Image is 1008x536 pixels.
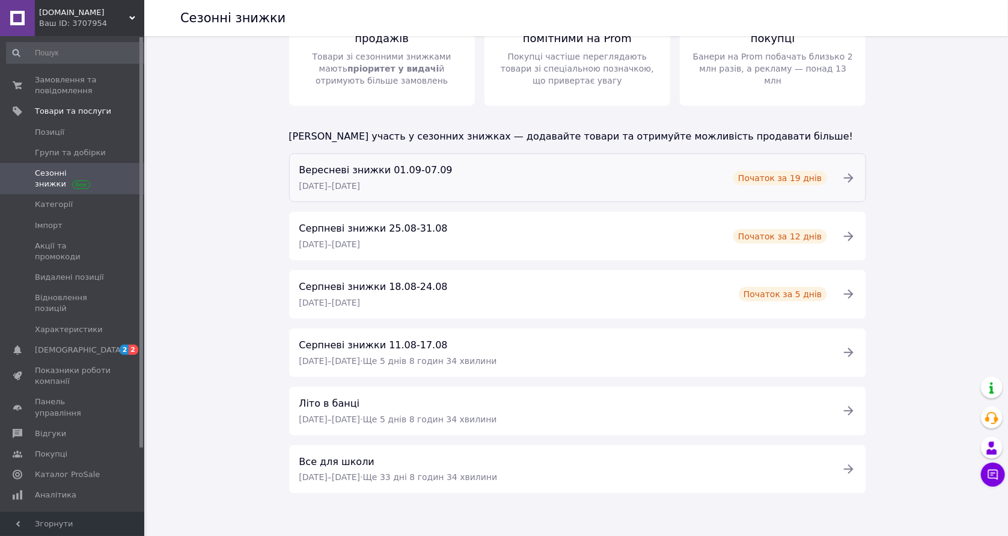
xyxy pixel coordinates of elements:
span: [DATE] – [DATE] [299,298,361,307]
span: Імпорт [35,220,63,231]
span: пріоритет у видачі [347,64,439,73]
span: Початок за 5 днів [744,288,822,300]
a: Серпневі знижки 18.08-24.08[DATE]–[DATE]Початок за 5 днів [289,270,866,319]
span: [DATE] – [DATE] [299,356,361,366]
span: [PERSON_NAME] участь у сезонних знижках — додавайте товари та отримуйте можливість продавати більше! [289,131,854,142]
span: Серпневі знижки 25.08-31.08 [299,223,448,234]
span: Початок за 12 днів [738,230,822,242]
span: Товари та послуги [35,106,111,117]
span: Літо в банці [299,398,360,409]
a: Літо в банці[DATE]–[DATE]·Ще 5 днів 8 годин 34 хвилини [289,387,866,436]
span: Покупці [35,449,67,460]
span: vitamins.faith [39,7,129,18]
span: Категорії [35,199,73,210]
span: [DATE] – [DATE] [299,181,361,191]
span: · Ще 5 днів 8 годин 34 хвилини [360,356,496,366]
span: Серпневі знижки 11.08-17.08 [299,339,448,351]
span: Вересневі знижки 01.09-07.09 [299,164,453,176]
span: [DATE] – [DATE] [299,472,361,482]
span: · Ще 33 дні 8 годин 34 хвилини [360,472,497,482]
a: Серпневі знижки 25.08-31.08[DATE]–[DATE]Початок за 12 днів [289,212,866,260]
span: Акції та промокоди [35,241,111,262]
span: Покупці частіше переглядають товари зі спеціальною позначкою, що привертає увагу [494,51,661,87]
span: Відгуки [35,428,66,439]
span: Характеристики [35,324,103,335]
span: Видалені позиції [35,272,104,283]
span: 2 [120,345,129,355]
a: Вересневі знижки 01.09-07.09[DATE]–[DATE]Початок за 19 днів [289,153,866,202]
span: Позиції [35,127,64,138]
span: Початок за 19 днів [738,172,822,184]
span: Групи та добірки [35,147,106,158]
h1: Сезонні знижки [180,11,286,25]
button: Чат з покупцем [981,463,1005,487]
span: Серпневі знижки 18.08-24.08 [299,281,448,292]
span: Банери на Prom побачать близько 2 млн разів, а рекламу — понад 13 млн [689,51,856,87]
input: Пошук [6,42,150,64]
span: Замовлення та повідомлення [35,75,111,96]
span: Панель управління [35,396,111,418]
span: Аналітика [35,490,76,501]
span: Товари зі сезонними знижками мають й отримують більше замовлень [299,51,465,87]
span: Все для школи [299,456,374,467]
span: [DATE] – [DATE] [299,239,361,249]
span: [DATE] – [DATE] [299,414,361,424]
span: 2 [129,345,138,355]
span: Сезонні знижки [35,168,111,189]
span: · Ще 5 днів 8 годин 34 хвилини [360,414,496,424]
span: Показники роботи компанії [35,365,111,387]
span: Управління сайтом [35,511,111,532]
div: Ваш ID: 3707954 [39,18,144,29]
a: Все для школи[DATE]–[DATE]·Ще 33 дні 8 годин 34 хвилини [289,445,866,494]
span: Каталог ProSale [35,469,100,480]
a: Серпневі знижки 11.08-17.08[DATE]–[DATE]·Ще 5 днів 8 годин 34 хвилини [289,328,866,377]
span: Відновлення позицій [35,292,111,314]
span: [DEMOGRAPHIC_DATA] [35,345,124,356]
